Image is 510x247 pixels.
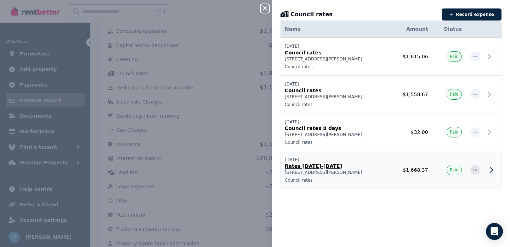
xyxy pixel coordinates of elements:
p: Council rates [285,102,385,107]
p: Council rates [285,64,385,70]
span: Council rates [291,10,333,19]
span: Paid [450,54,459,59]
th: Amount [390,20,432,38]
p: [DATE] [285,81,385,87]
p: [DATE] [285,157,385,163]
p: [STREET_ADDRESS][PERSON_NAME] [285,132,385,137]
td: $1,558.67 [390,76,432,113]
p: Council rates [285,177,385,183]
button: Record expense [442,8,501,20]
div: Open Intercom Messenger [486,223,503,240]
p: [STREET_ADDRESS][PERSON_NAME] [285,56,385,62]
th: Name [280,20,390,38]
span: Paid [450,167,459,173]
td: $1,668.37 [390,151,432,189]
p: [STREET_ADDRESS][PERSON_NAME] [285,170,385,175]
p: [DATE] [285,43,385,49]
td: $1,615.06 [390,38,432,76]
span: Paid [450,129,459,135]
p: Council rates [285,87,385,94]
p: [DATE] [285,119,385,125]
span: Paid [450,92,459,97]
p: [STREET_ADDRESS][PERSON_NAME] [285,94,385,100]
td: $32.00 [390,113,432,151]
p: Council rates 8 days [285,125,385,132]
p: Rates [DATE]-[DATE] [285,163,385,170]
p: Council rates [285,140,385,145]
th: Status [432,20,466,38]
p: Council rates [285,49,385,56]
